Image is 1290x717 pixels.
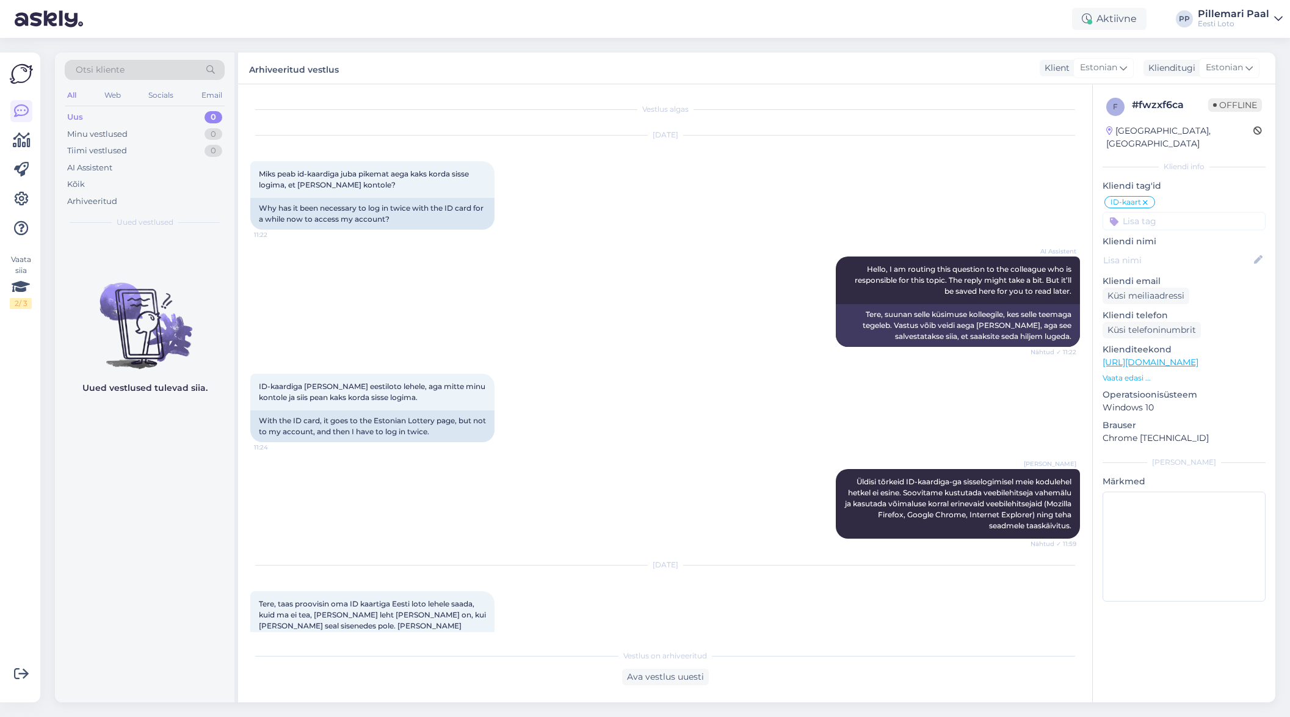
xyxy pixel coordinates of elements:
span: 11:24 [254,443,300,452]
div: Vestlus algas [250,104,1080,115]
p: Märkmed [1103,475,1266,488]
p: Operatsioonisüsteem [1103,388,1266,401]
div: [DATE] [250,559,1080,570]
div: Kliendi info [1103,161,1266,172]
p: Kliendi nimi [1103,235,1266,248]
div: [PERSON_NAME] [1103,457,1266,468]
span: ID-kaardiga [PERSON_NAME] eestiloto lehele, aga mitte minu kontole ja siis pean kaks korda sisse ... [259,382,487,402]
span: [PERSON_NAME] [1024,459,1076,468]
div: Uus [67,111,83,123]
div: Ava vestlus uuesti [622,669,709,685]
div: Klient [1040,62,1070,75]
p: Kliendi email [1103,275,1266,288]
div: Klienditugi [1143,62,1195,75]
div: Küsi meiliaadressi [1103,288,1189,304]
div: Kõik [67,178,85,191]
div: # fwzxf6ca [1132,98,1208,112]
div: Email [199,87,225,103]
div: Socials [146,87,176,103]
div: 0 [205,111,222,123]
div: 0 [205,145,222,157]
p: Uued vestlused tulevad siia. [82,382,208,395]
div: 0 [205,128,222,140]
span: Nähtud ✓ 11:22 [1031,348,1076,357]
span: Offline [1208,98,1262,112]
p: Windows 10 [1103,401,1266,414]
span: ID-kaart [1111,198,1141,206]
div: Pillemari Paal [1198,9,1269,19]
div: Tere, suunan selle küsimuse kolleegile, kes selle teemaga tegeleb. Vastus võib veidi aega [PERSON... [836,304,1080,347]
p: Chrome [TECHNICAL_ID] [1103,432,1266,445]
span: f [1113,102,1118,111]
div: [GEOGRAPHIC_DATA], [GEOGRAPHIC_DATA] [1106,125,1253,150]
span: 11:22 [254,230,300,239]
div: Vaata siia [10,254,32,309]
div: Aktiivne [1072,8,1147,30]
span: Nähtud ✓ 11:59 [1031,539,1076,548]
img: Askly Logo [10,62,33,86]
span: Estonian [1206,61,1243,75]
span: Hello, I am routing this question to the colleague who is responsible for this topic. The reply m... [855,264,1073,296]
span: Otsi kliente [76,64,125,76]
div: 2 / 3 [10,298,32,309]
p: Vaata edasi ... [1103,373,1266,384]
span: Tere, taas proovisin oma ID kaartiga Eesti loto lehele saada, kuid ma ei tea, [PERSON_NAME] leht ... [259,599,488,641]
div: PP [1176,10,1193,27]
div: [DATE] [250,129,1080,140]
a: Pillemari PaalEesti Loto [1198,9,1283,29]
div: Arhiveeritud [67,195,117,208]
div: All [65,87,79,103]
p: Brauser [1103,419,1266,432]
p: Kliendi tag'id [1103,180,1266,192]
input: Lisa tag [1103,212,1266,230]
span: Miks peab id-kaardiga juba pikemat aega kaks korda sisse logima, et [PERSON_NAME] kontole? [259,169,471,189]
span: Vestlus on arhiveeritud [623,650,707,661]
span: AI Assistent [1031,247,1076,256]
a: [URL][DOMAIN_NAME] [1103,357,1198,368]
div: Eesti Loto [1198,19,1269,29]
span: Uued vestlused [117,217,173,228]
p: Kliendi telefon [1103,309,1266,322]
label: Arhiveeritud vestlus [249,60,339,76]
div: Why has it been necessary to log in twice with the ID card for a while now to access my account? [250,198,495,230]
p: Klienditeekond [1103,343,1266,356]
div: AI Assistent [67,162,112,174]
div: Küsi telefoninumbrit [1103,322,1201,338]
span: Üldisi tõrkeid ID-kaardiga-ga sisselogimisel meie kodulehel hetkel ei esine. Soovitame kustutada ... [845,477,1073,530]
div: Minu vestlused [67,128,128,140]
div: Web [102,87,123,103]
img: No chats [55,261,234,371]
span: Estonian [1080,61,1117,75]
div: With the ID card, it goes to the Estonian Lottery page, but not to my account, and then I have to... [250,410,495,442]
div: Tiimi vestlused [67,145,127,157]
input: Lisa nimi [1103,253,1252,267]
